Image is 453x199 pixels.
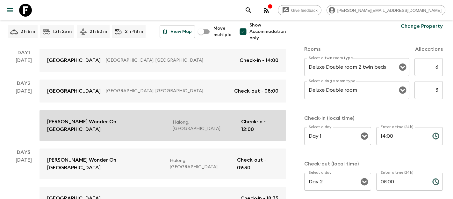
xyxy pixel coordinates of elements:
[20,28,35,35] p: 2 h 5 m
[40,80,286,103] a: [GEOGRAPHIC_DATA][GEOGRAPHIC_DATA], [GEOGRAPHIC_DATA]Check-out - 08:00
[90,28,107,35] p: 2 h 50 m
[47,57,101,64] p: [GEOGRAPHIC_DATA]
[249,22,286,41] span: Show Accommodation only
[309,170,331,175] label: Select a day
[47,156,165,172] p: [PERSON_NAME] Wonder On [GEOGRAPHIC_DATA]
[125,28,143,35] p: 2 h 48 m
[170,157,232,170] p: Halong, [GEOGRAPHIC_DATA]
[334,8,445,13] span: [PERSON_NAME][EMAIL_ADDRESS][DOMAIN_NAME]
[241,118,278,133] p: Check-in - 12:00
[304,45,320,53] p: Rooms
[401,20,443,33] button: Change Property
[304,160,443,168] p: Check-out (local time)
[327,5,445,15] div: [PERSON_NAME][EMAIL_ADDRESS][DOMAIN_NAME]
[8,80,40,87] p: Day 2
[8,149,40,156] p: Day 3
[398,86,407,95] button: Open
[173,119,236,132] p: Halong, [GEOGRAPHIC_DATA]
[237,156,278,172] p: Check-out - 09:30
[398,63,407,72] button: Open
[376,127,427,145] input: hh:mm
[106,57,234,64] p: [GEOGRAPHIC_DATA], [GEOGRAPHIC_DATA]
[288,8,321,13] span: Give feedback
[429,175,442,188] button: Choose time, selected time is 8:00 AM
[106,88,229,94] p: [GEOGRAPHIC_DATA], [GEOGRAPHIC_DATA]
[8,49,40,57] p: Day 1
[4,4,17,17] button: menu
[304,114,443,122] p: Check-in (local time)
[240,57,278,64] p: Check-in - 14:00
[16,57,32,72] div: [DATE]
[16,87,32,141] div: [DATE]
[381,124,413,130] label: Enter a time (24h)
[40,149,286,179] a: [PERSON_NAME] Wonder On [GEOGRAPHIC_DATA]Halong, [GEOGRAPHIC_DATA]Check-out - 09:30
[234,87,278,95] p: Check-out - 08:00
[53,28,72,35] p: 13 h 25 m
[401,22,443,30] p: Change Property
[47,118,168,133] p: [PERSON_NAME] Wonder On [GEOGRAPHIC_DATA]
[47,87,101,95] p: [GEOGRAPHIC_DATA]
[40,49,286,72] a: [GEOGRAPHIC_DATA][GEOGRAPHIC_DATA], [GEOGRAPHIC_DATA]Check-in - 14:00
[309,124,331,130] label: Select a day
[309,55,353,61] label: Select a twin room type
[278,5,321,15] a: Give feedback
[415,45,443,53] p: Allocations
[429,130,442,142] button: Choose time, selected time is 2:00 PM
[40,110,286,141] a: [PERSON_NAME] Wonder On [GEOGRAPHIC_DATA]Halong, [GEOGRAPHIC_DATA]Check-in - 12:00
[376,173,427,191] input: hh:mm
[360,132,369,141] button: Open
[160,25,195,38] button: View Map
[309,78,355,84] label: Select a single room type
[381,170,413,175] label: Enter a time (24h)
[360,177,369,186] button: Open
[213,25,232,38] span: Move multiple
[242,4,255,17] button: search adventures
